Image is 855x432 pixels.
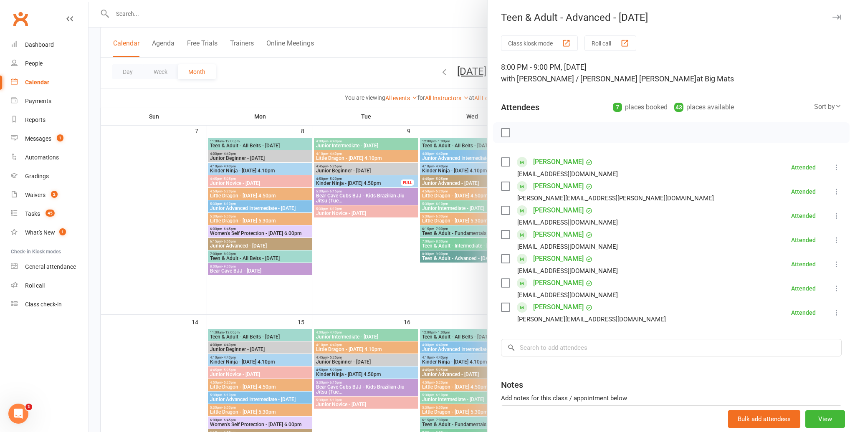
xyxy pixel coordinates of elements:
span: 1 [25,404,32,410]
button: Bulk add attendees [728,410,800,428]
div: Notes [501,379,523,391]
div: places booked [613,101,668,113]
div: Class check-in [25,301,62,308]
span: 1 [57,134,63,141]
a: Tasks 45 [11,205,88,223]
a: Waivers 2 [11,186,88,205]
a: [PERSON_NAME] [533,301,584,314]
div: places available [674,101,734,113]
span: 2 [51,191,58,198]
div: Payments [25,98,51,104]
div: Attended [791,237,816,243]
a: Messages 1 [11,129,88,148]
div: Dashboard [25,41,54,48]
a: Class kiosk mode [11,295,88,314]
div: Attended [791,285,816,291]
div: Automations [25,154,59,161]
a: Payments [11,92,88,111]
span: 1 [59,228,66,235]
div: Messages [25,135,51,142]
div: [EMAIL_ADDRESS][DOMAIN_NAME] [517,290,618,301]
div: What's New [25,229,55,236]
div: General attendance [25,263,76,270]
a: [PERSON_NAME] [533,179,584,193]
span: with [PERSON_NAME] / [PERSON_NAME] [PERSON_NAME] [501,74,696,83]
div: Teen & Adult - Advanced - [DATE] [488,12,855,23]
a: [PERSON_NAME] [533,228,584,241]
div: [EMAIL_ADDRESS][DOMAIN_NAME] [517,265,618,276]
iframe: Intercom live chat [8,404,28,424]
div: Sort by [814,101,842,112]
div: [PERSON_NAME][EMAIL_ADDRESS][PERSON_NAME][DOMAIN_NAME] [517,193,714,204]
button: View [805,410,845,428]
a: Roll call [11,276,88,295]
a: Calendar [11,73,88,92]
div: Attendees [501,101,539,113]
div: Gradings [25,173,49,179]
a: [PERSON_NAME] [533,252,584,265]
div: [PERSON_NAME][EMAIL_ADDRESS][DOMAIN_NAME] [517,314,666,325]
div: 43 [674,103,683,112]
a: Automations [11,148,88,167]
div: [EMAIL_ADDRESS][DOMAIN_NAME] [517,169,618,179]
a: [PERSON_NAME] [533,155,584,169]
div: Add notes for this class / appointment below [501,393,842,403]
div: Attended [791,310,816,316]
a: Dashboard [11,35,88,54]
button: Class kiosk mode [501,35,578,51]
div: Reports [25,116,46,123]
div: [EMAIL_ADDRESS][DOMAIN_NAME] [517,217,618,228]
a: Reports [11,111,88,129]
div: 7 [613,103,622,112]
div: Roll call [25,282,45,289]
div: Attended [791,213,816,219]
div: Tasks [25,210,40,217]
div: [EMAIL_ADDRESS][DOMAIN_NAME] [517,241,618,252]
div: 8:00 PM - 9:00 PM, [DATE] [501,61,842,85]
div: Attended [791,189,816,195]
div: People [25,60,43,67]
a: What's New1 [11,223,88,242]
div: Waivers [25,192,46,198]
span: 45 [46,210,55,217]
div: Calendar [25,79,49,86]
input: Search to add attendees [501,339,842,356]
a: [PERSON_NAME] [533,276,584,290]
div: Attended [791,261,816,267]
a: Clubworx [10,8,31,29]
a: General attendance kiosk mode [11,258,88,276]
a: People [11,54,88,73]
button: Roll call [584,35,636,51]
div: Attended [791,164,816,170]
span: at Big Mats [696,74,734,83]
a: [PERSON_NAME] [533,204,584,217]
a: Gradings [11,167,88,186]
